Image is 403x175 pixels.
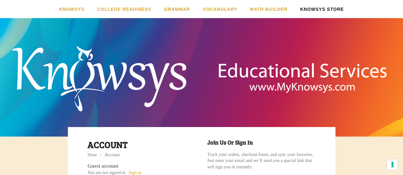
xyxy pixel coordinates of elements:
[104,152,119,157] a: Account
[387,159,398,170] button: Your consent preferences for tracking technologies
[88,163,196,170] div: Guest account
[97,152,104,157] span: /
[207,139,316,146] h2: Join us or sign in
[88,139,196,150] h1: Account
[88,152,97,157] a: Store
[207,151,316,170] div: Track your orders, checkout faster, and sync your favorites. Just enter your email and we’ll send...
[88,152,196,158] div: Breadcrumbs
[113,27,290,113] a: Knowsys Educational Services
